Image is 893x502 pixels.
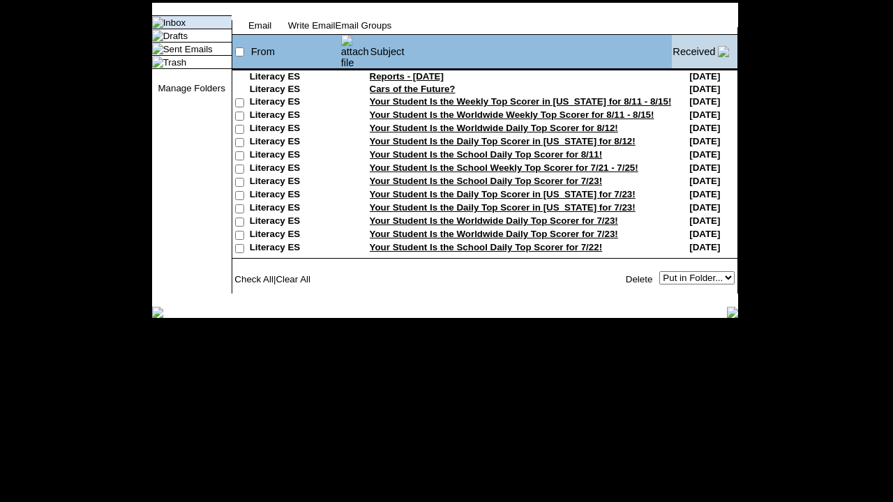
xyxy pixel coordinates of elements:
td: Literacy ES [250,71,340,84]
a: Inbox [163,17,186,28]
td: Literacy ES [250,123,340,136]
a: Your Student Is the School Daily Top Scorer for 7/22! [370,242,603,252]
a: Received [673,46,715,57]
a: Your Student Is the School Daily Top Scorer for 7/23! [370,176,603,186]
a: Cars of the Future? [370,84,456,94]
a: Sent Emails [163,44,213,54]
nobr: [DATE] [689,123,720,133]
a: Your Student Is the Weekly Top Scorer in [US_STATE] for 8/11 - 8/15! [370,96,672,107]
a: Write Email [288,20,336,31]
a: Trash [163,57,187,68]
img: folder_icon_pick.gif [152,17,163,28]
a: Your Student Is the School Daily Top Scorer for 8/11! [370,149,603,160]
img: table_footer_left.gif [152,307,163,318]
a: Your Student Is the School Weekly Top Scorer for 7/21 - 7/25! [370,162,638,173]
a: Your Student Is the Worldwide Daily Top Scorer for 8/12! [370,123,618,133]
img: arrow_down.gif [718,46,729,57]
nobr: [DATE] [689,229,720,239]
nobr: [DATE] [689,96,720,107]
td: Literacy ES [250,229,340,242]
td: Literacy ES [250,176,340,189]
a: Drafts [163,31,188,41]
nobr: [DATE] [689,202,720,213]
a: Your Student Is the Worldwide Daily Top Scorer for 7/23! [370,215,618,226]
img: folder_icon.gif [152,56,163,68]
a: Email [248,20,271,31]
td: Literacy ES [250,109,340,123]
td: Literacy ES [250,149,340,162]
a: Your Student Is the Worldwide Daily Top Scorer for 7/23! [370,229,618,239]
a: Reports - [DATE] [370,71,444,82]
img: table_footer_right.gif [727,307,738,318]
img: folder_icon.gif [152,30,163,41]
nobr: [DATE] [689,84,720,94]
img: attach file [341,35,369,68]
a: Delete [626,274,653,284]
nobr: [DATE] [689,109,720,120]
a: Your Student Is the Daily Top Scorer in [US_STATE] for 8/12! [370,136,636,146]
a: Manage Folders [158,83,225,93]
td: Literacy ES [250,202,340,215]
a: Your Student Is the Worldwide Weekly Top Scorer for 8/11 - 8/15! [370,109,654,120]
td: Literacy ES [250,84,340,96]
td: Literacy ES [250,215,340,229]
a: Check All [234,274,273,284]
a: Your Student Is the Daily Top Scorer in [US_STATE] for 7/23! [370,189,636,199]
a: Email Groups [336,20,392,31]
img: folder_icon.gif [152,43,163,54]
nobr: [DATE] [689,136,720,146]
a: Your Student Is the Daily Top Scorer in [US_STATE] for 7/23! [370,202,636,213]
nobr: [DATE] [689,71,720,82]
a: From [251,46,275,57]
nobr: [DATE] [689,189,720,199]
nobr: [DATE] [689,215,720,226]
td: Literacy ES [250,189,340,202]
td: Literacy ES [250,162,340,176]
nobr: [DATE] [689,162,720,173]
a: Subject [370,46,405,57]
nobr: [DATE] [689,176,720,186]
td: Literacy ES [250,96,340,109]
td: Literacy ES [250,242,340,255]
td: | [232,271,378,287]
nobr: [DATE] [689,242,720,252]
td: Literacy ES [250,136,340,149]
a: Clear All [276,274,310,284]
nobr: [DATE] [689,149,720,160]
